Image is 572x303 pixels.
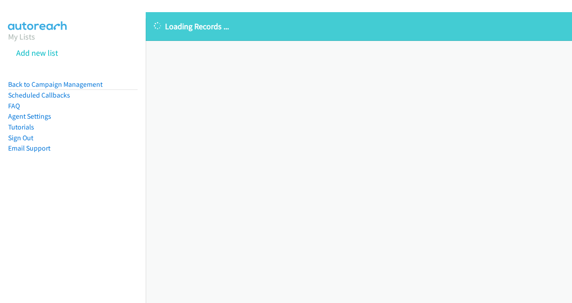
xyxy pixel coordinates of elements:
p: Loading Records ... [154,20,564,32]
a: FAQ [8,102,20,110]
a: Back to Campaign Management [8,80,103,89]
a: Email Support [8,144,50,152]
a: Tutorials [8,123,34,131]
a: Add new list [16,48,58,58]
a: Agent Settings [8,112,51,120]
a: Scheduled Callbacks [8,91,70,99]
a: My Lists [8,31,35,42]
a: Sign Out [8,134,33,142]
